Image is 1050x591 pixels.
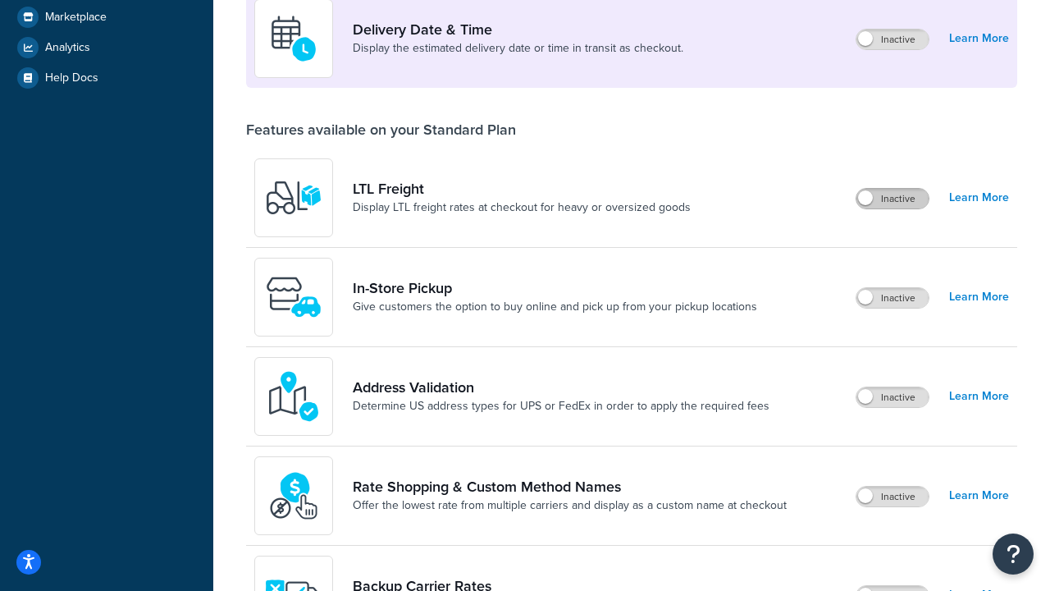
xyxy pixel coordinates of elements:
a: Offer the lowest rate from multiple carriers and display as a custom name at checkout [353,497,787,514]
a: Display LTL freight rates at checkout for heavy or oversized goods [353,199,691,216]
label: Inactive [856,30,929,49]
a: In-Store Pickup [353,279,757,297]
a: Learn More [949,286,1009,309]
a: Learn More [949,484,1009,507]
a: Address Validation [353,378,769,396]
label: Inactive [856,189,929,208]
a: Rate Shopping & Custom Method Names [353,478,787,496]
a: Learn More [949,186,1009,209]
span: Help Docs [45,71,98,85]
label: Inactive [856,288,929,308]
span: Analytics [45,41,90,55]
div: Features available on your Standard Plan [246,121,516,139]
label: Inactive [856,387,929,407]
span: Marketplace [45,11,107,25]
a: LTL Freight [353,180,691,198]
a: Display the estimated delivery date or time in transit as checkout. [353,40,683,57]
a: Help Docs [12,63,201,93]
img: y79ZsPf0fXUFUhFXDzUgf+ktZg5F2+ohG75+v3d2s1D9TjoU8PiyCIluIjV41seZevKCRuEjTPPOKHJsQcmKCXGdfprl3L4q7... [265,169,322,227]
a: Delivery Date & Time [353,21,683,39]
img: wfgcfpwTIucLEAAAAASUVORK5CYII= [265,268,322,326]
a: Marketplace [12,2,201,32]
a: Determine US address types for UPS or FedEx in order to apply the required fees [353,398,769,415]
a: Learn More [949,385,1009,408]
img: icon-duo-feat-rate-shopping-ecdd8bed.png [265,467,322,525]
a: Analytics [12,33,201,62]
img: gfkeb5ejjkALwAAAABJRU5ErkJggg== [265,10,322,67]
button: Open Resource Center [993,534,1034,575]
a: Give customers the option to buy online and pick up from your pickup locations [353,299,757,315]
label: Inactive [856,487,929,506]
img: kIG8fy0lQAAAABJRU5ErkJggg== [265,368,322,425]
a: Learn More [949,27,1009,50]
